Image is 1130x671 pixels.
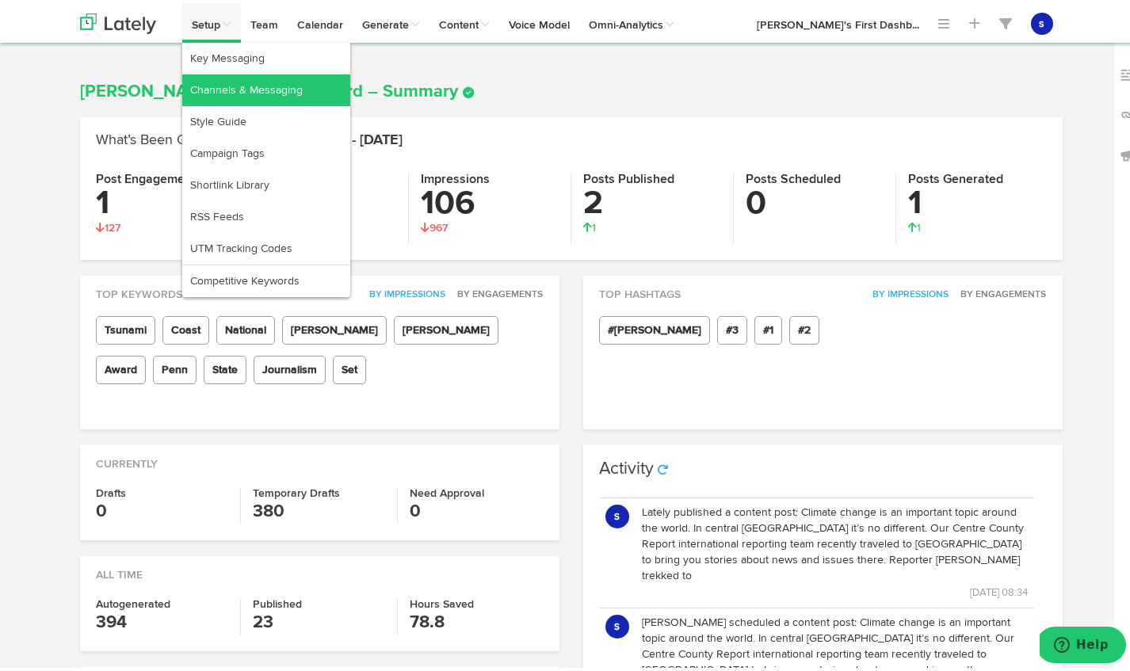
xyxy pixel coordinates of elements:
span: Set [333,353,366,381]
span: [PERSON_NAME] [394,313,498,341]
h4: Drafts [96,485,228,496]
span: Penn [153,353,197,381]
h3: 0 [96,496,228,521]
h4: Post Engagements [96,170,234,184]
h4: Published [253,596,385,607]
a: Shortlink Library [182,166,350,198]
div: Top Hashtags [583,273,1063,299]
h4: Posts Scheduled [746,170,884,184]
span: 967 [421,219,448,231]
h2: What’s Been Going on This Week: [96,130,1047,146]
span: Award [96,353,146,381]
h4: Need Approval [410,485,543,496]
a: RSS Feeds [182,198,350,230]
h4: Impressions [421,170,559,184]
p: Lately published a content post: Climate change is an important topic around the world. In centra... [642,501,1028,581]
button: By Engagements [952,284,1047,299]
span: [PERSON_NAME] [282,313,387,341]
a: Style Guide [182,103,350,135]
a: Key Messaging [182,40,350,71]
button: s [605,501,629,525]
h4: Posts Generated [908,170,1047,184]
h3: 380 [253,496,385,521]
h3: Activity [599,457,654,475]
span: 127 [96,219,120,231]
h3: 106 [421,184,559,217]
h4: Autogenerated [96,596,228,607]
div: Top Keywords [80,273,559,299]
span: #2 [789,313,819,341]
button: s [1031,10,1053,32]
span: #1 [754,313,782,341]
span: #[PERSON_NAME] [599,313,710,341]
span: National [216,313,275,341]
a: Channels & Messaging [182,71,350,103]
h4: Temporary Drafts [253,485,385,496]
button: s [605,612,629,635]
span: 1 [583,219,596,231]
span: Coast [162,313,209,341]
h4: Posts Published [583,170,721,184]
button: By Impressions [864,284,949,299]
span: Tsunami [96,313,155,341]
span: 1 [908,219,921,231]
h3: 1 [908,184,1047,217]
span: Journalism [254,353,326,381]
span: [DATE] - [DATE] [305,130,403,144]
h4: Hours Saved [410,596,543,607]
span: State [204,353,246,381]
button: By Impressions [361,284,446,299]
iframe: Opens a widget where you can find more information [1040,623,1126,663]
h1: [PERSON_NAME]'s First Dashboard – Summary [80,79,1063,98]
h3: 0 [410,496,543,521]
div: All Time [80,553,559,580]
h3: 23 [253,607,385,632]
h3: 0 [746,184,884,217]
a: Campaign Tags [182,135,350,166]
span: ... [912,17,919,28]
h3: 1 [96,184,234,217]
a: Competitive Keywords [182,262,350,294]
h3: 78.8 [410,607,543,632]
span: #3 [717,313,747,341]
h3: 394 [96,607,228,632]
a: UTM Tracking Codes [182,230,350,261]
div: Currently [80,442,559,469]
button: By Engagements [449,284,544,299]
h3: 2 [583,184,721,217]
img: logo_lately_bg_light.svg [80,10,156,31]
p: [DATE] 08:34 [642,581,1028,598]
